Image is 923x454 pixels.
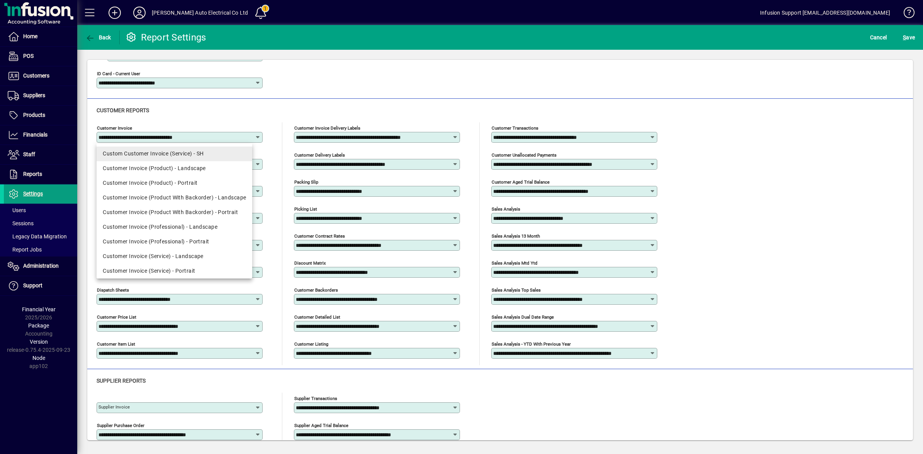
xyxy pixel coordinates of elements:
[870,31,887,44] span: Cancel
[103,223,246,231] div: Customer Invoice (Professional) - Landscape
[97,287,129,293] mat-label: Dispatch sheets
[23,171,42,177] span: Reports
[97,147,252,161] mat-option: Custom Customer Invoice (Service) - SH
[294,152,345,158] mat-label: Customer delivery labels
[294,260,326,266] mat-label: Discount Matrix
[103,150,246,158] div: Custom Customer Invoice (Service) - SH
[901,30,917,44] button: Save
[97,235,252,249] mat-option: Customer Invoice (Professional) - Portrait
[103,238,246,246] div: Customer Invoice (Professional) - Portrait
[23,151,35,157] span: Staff
[97,191,252,205] mat-option: Customer Invoice (Product With Backorder) - Landscape
[4,276,77,295] a: Support
[294,287,338,293] mat-label: Customer Backorders
[98,404,130,410] mat-label: Supplier invoice
[77,30,120,44] app-page-header-button: Back
[760,7,890,19] div: Infusion Support [EMAIL_ADDRESS][DOMAIN_NAME]
[23,73,49,79] span: Customers
[85,34,111,41] span: Back
[4,86,77,105] a: Suppliers
[903,34,906,41] span: S
[103,252,246,260] div: Customer Invoice (Service) - Landscape
[103,267,246,275] div: Customer Invoice (Service) - Portrait
[152,7,248,19] div: [PERSON_NAME] Auto Electrical Co Ltd
[4,165,77,184] a: Reports
[8,220,34,226] span: Sessions
[492,287,541,293] mat-label: Sales analysis top sales
[492,260,538,266] mat-label: Sales analysis mtd ytd
[103,179,246,187] div: Customer Invoice (Product) - Portrait
[492,179,550,185] mat-label: Customer aged trial balance
[4,27,77,46] a: Home
[23,191,43,197] span: Settings
[294,396,337,401] mat-label: Supplier transactions
[294,233,345,239] mat-label: Customer Contract Rates
[23,92,45,98] span: Suppliers
[97,176,252,191] mat-option: Customer Invoice (Product) - Portrait
[294,314,340,320] mat-label: Customer Detailed List
[103,194,246,202] div: Customer Invoice (Product With Backorder) - Landscape
[492,206,520,212] mat-label: Sales analysis
[4,243,77,256] a: Report Jobs
[97,378,146,384] span: Supplier reports
[97,125,132,131] mat-label: Customer invoice
[23,33,37,39] span: Home
[97,161,252,176] mat-option: Customer Invoice (Product) - Landscape
[127,6,152,20] button: Profile
[30,339,48,345] span: Version
[492,341,571,347] mat-label: Sales analysis - YTD with previous year
[23,282,42,289] span: Support
[102,6,127,20] button: Add
[97,107,149,113] span: Customer reports
[492,152,557,158] mat-label: Customer unallocated payments
[83,30,113,44] button: Back
[97,220,252,235] mat-option: Customer Invoice (Professional) - Landscape
[97,71,140,76] mat-label: ID Card - Current User
[4,257,77,276] a: Administration
[294,423,348,428] mat-label: Supplier aged trial balance
[4,47,77,66] a: POS
[4,125,77,145] a: Financials
[97,264,252,278] mat-option: Customer Invoice (Service) - Portrait
[4,145,77,164] a: Staff
[294,206,317,212] mat-label: Picking List
[97,205,252,220] mat-option: Customer Invoice (Product With Backorder) - Portrait
[294,341,328,347] mat-label: Customer Listing
[23,53,34,59] span: POS
[492,125,538,131] mat-label: Customer transactions
[97,341,135,347] mat-label: Customer Item List
[294,179,318,185] mat-label: Packing Slip
[8,246,42,253] span: Report Jobs
[103,164,246,172] div: Customer Invoice (Product) - Landscape
[4,106,77,125] a: Products
[4,66,77,86] a: Customers
[868,30,889,44] button: Cancel
[8,233,67,240] span: Legacy Data Migration
[294,125,360,131] mat-label: Customer invoice delivery labels
[97,314,136,320] mat-label: Customer Price List
[126,31,206,44] div: Report Settings
[492,233,540,239] mat-label: Sales analysis 13 month
[4,217,77,230] a: Sessions
[32,355,45,361] span: Node
[898,2,913,27] a: Knowledge Base
[903,31,915,44] span: ave
[8,207,26,213] span: Users
[103,208,246,216] div: Customer Invoice (Product With Backorder) - Portrait
[4,204,77,217] a: Users
[4,230,77,243] a: Legacy Data Migration
[23,132,48,138] span: Financials
[492,314,554,320] mat-label: Sales analysis dual date range
[23,263,59,269] span: Administration
[23,112,45,118] span: Products
[97,249,252,264] mat-option: Customer Invoice (Service) - Landscape
[22,306,56,312] span: Financial Year
[28,322,49,329] span: Package
[97,423,144,428] mat-label: Supplier purchase order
